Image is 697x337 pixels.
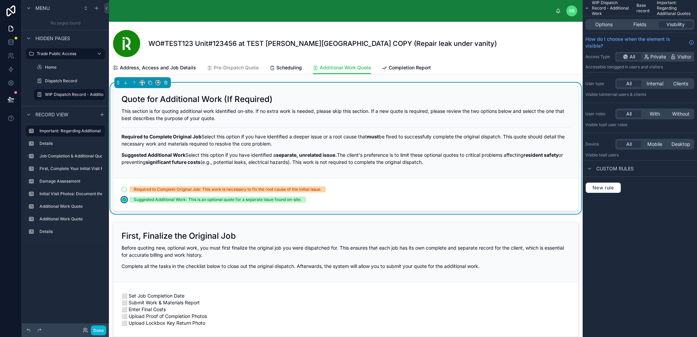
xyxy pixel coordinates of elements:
[611,64,663,69] span: Logged in users and visitors
[666,21,685,28] span: Visibility
[34,89,105,100] a: WIP Dispatch Record - Additional Work
[585,182,621,193] button: New rule
[650,53,666,60] span: Private
[120,10,555,12] div: scrollable content
[39,229,102,234] label: Details
[677,53,691,60] span: Visitor
[633,21,646,28] span: Fields
[113,62,196,75] a: Address, Access and Job Details
[121,134,201,139] strong: Required to Complete Original Job
[34,62,105,73] a: Home
[313,62,371,74] a: Additional Work Quote
[585,36,694,49] a: How do I choose when the element is visible?
[626,111,632,117] span: All
[585,64,694,70] p: Accessible to
[523,152,558,158] strong: resident safety
[22,16,109,30] div: No pages found
[22,122,109,244] div: scrollable content
[120,64,196,71] span: Address, Access and Job Details
[45,78,103,84] label: Dispatch Record
[647,80,663,87] span: Internal
[121,94,273,105] h2: Quote for Additional Work (If Required)
[214,64,259,71] span: Pre-Dispatch Quote
[585,54,613,60] label: Access Type
[630,53,635,60] span: All
[367,134,379,139] strong: must
[146,159,200,165] strong: significant future costs
[626,80,632,87] span: All
[603,92,646,97] span: Internal users & clients
[148,39,497,48] h1: WO#TEST123 Unit#123456 at TEST [PERSON_NAME][GEOGRAPHIC_DATA] COPY (Repair leak under vanity)
[320,64,371,71] span: Additional Work Quote
[626,141,632,148] span: All
[39,191,120,197] label: Initial Visit Photos: Document the Problem
[26,48,105,59] a: Trade Public Access
[276,152,337,158] strong: separate, unrelated issue.
[382,62,431,75] a: Completion Report
[389,64,431,71] span: Completion Report
[585,92,694,97] p: Visible to
[39,128,115,134] label: Important: Regarding Additional Quotes
[39,204,102,209] label: Additional Work Quote
[636,3,649,14] span: Base record
[650,111,660,117] span: With
[585,36,686,49] span: How do I choose when the element is visible?
[35,35,70,42] span: Hidden pages
[270,62,302,75] a: Scheduling
[121,152,185,158] strong: Suggested Additional Work
[91,325,106,335] button: Done
[569,8,574,14] span: SB
[121,151,570,166] p: Select this option if you have identified a The client's preference is to limit these optional qu...
[603,122,627,127] span: All user roles
[45,65,103,70] label: Home
[671,141,690,148] span: Desktop
[35,5,50,12] span: Menu
[39,141,102,146] label: Details
[590,185,617,191] span: New rule
[37,51,91,56] label: Trade Public Access
[595,21,613,28] span: Options
[596,165,634,172] span: Custom rules
[585,141,613,147] label: Device
[276,64,302,71] span: Scheduling
[45,92,120,97] label: WIP Dispatch Record - Additional Work
[585,81,613,86] label: User type
[121,107,570,122] p: This section is for quoting additional work identified on-site. If no extra work is needed, pleas...
[673,80,688,87] span: Clients
[207,62,259,75] a: Pre-Dispatch Quote
[35,111,68,118] span: Record view
[34,75,105,86] a: Dispatch Record
[585,111,613,117] label: User roles
[672,111,690,117] span: Without
[134,186,322,192] div: Required to Complete Original Job: This work is necessary to fix the root cause of the initial is...
[121,133,570,147] p: Select this option if you have identified a deeper issue or a root cause that be fixed to success...
[603,152,619,157] span: all users
[647,141,662,148] span: Mobile
[39,166,114,171] label: First, Complete Your Initial Visit Report
[134,197,302,203] div: Suggested Additional Work: This is an optional quote for a separate issue found on-site.
[585,122,694,128] p: Visible to
[585,152,694,158] p: Visible to
[39,179,102,184] label: Damage Assessment
[39,153,121,159] label: Job Completion & Additional Quote Photos
[39,216,102,222] label: Additional Work Quote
